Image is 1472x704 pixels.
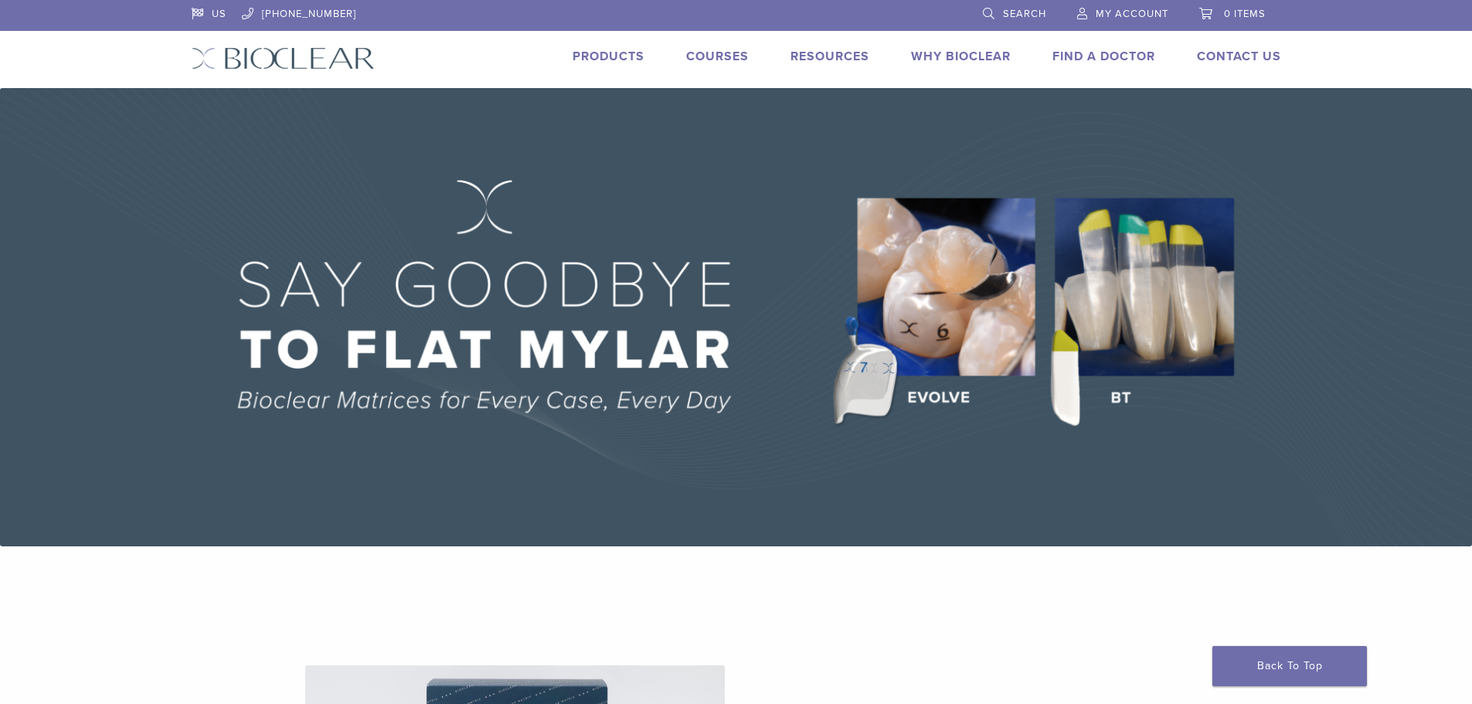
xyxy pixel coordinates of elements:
[911,49,1011,64] a: Why Bioclear
[1224,8,1266,20] span: 0 items
[1212,646,1367,686] a: Back To Top
[1197,49,1281,64] a: Contact Us
[573,49,644,64] a: Products
[1052,49,1155,64] a: Find A Doctor
[1003,8,1046,20] span: Search
[686,49,749,64] a: Courses
[1096,8,1168,20] span: My Account
[192,47,375,70] img: Bioclear
[790,49,869,64] a: Resources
